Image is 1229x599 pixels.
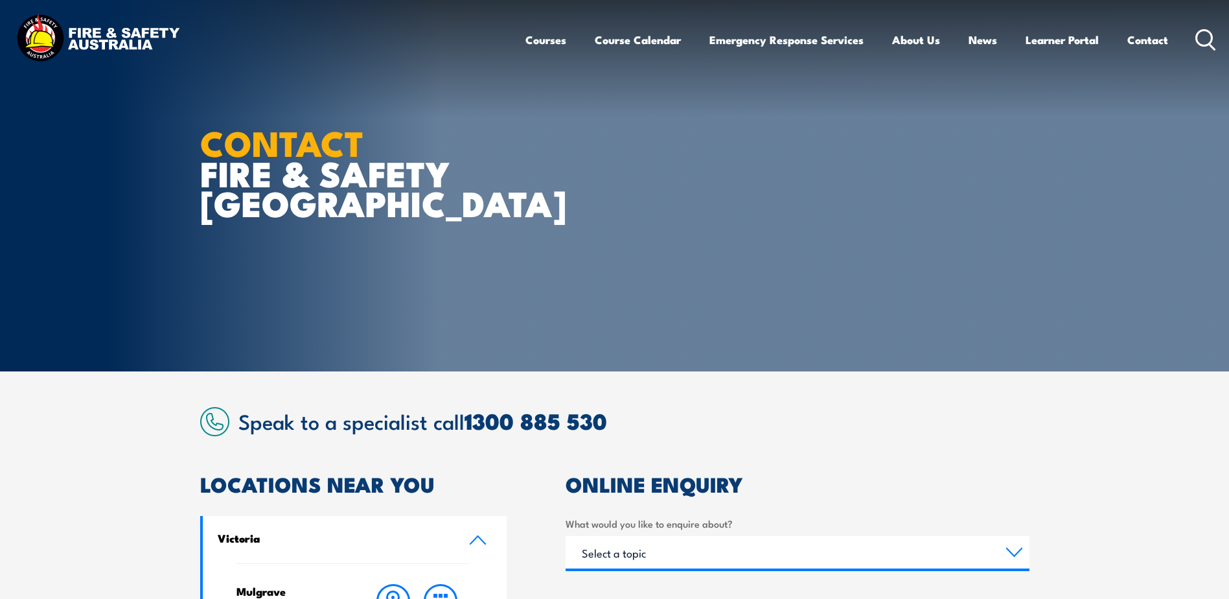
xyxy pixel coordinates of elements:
[200,115,364,169] strong: CONTACT
[200,127,520,218] h1: FIRE & SAFETY [GEOGRAPHIC_DATA]
[203,516,507,563] a: Victoria
[566,475,1029,493] h2: ONLINE ENQUIRY
[892,23,940,57] a: About Us
[566,516,1029,531] label: What would you like to enquire about?
[218,531,450,545] h4: Victoria
[236,584,345,598] h4: Mulgrave
[200,475,507,493] h2: LOCATIONS NEAR YOU
[595,23,681,57] a: Course Calendar
[525,23,566,57] a: Courses
[969,23,997,57] a: News
[1026,23,1099,57] a: Learner Portal
[238,409,1029,432] h2: Speak to a specialist call
[709,23,864,57] a: Emergency Response Services
[1127,23,1168,57] a: Contact
[465,403,607,438] a: 1300 885 530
